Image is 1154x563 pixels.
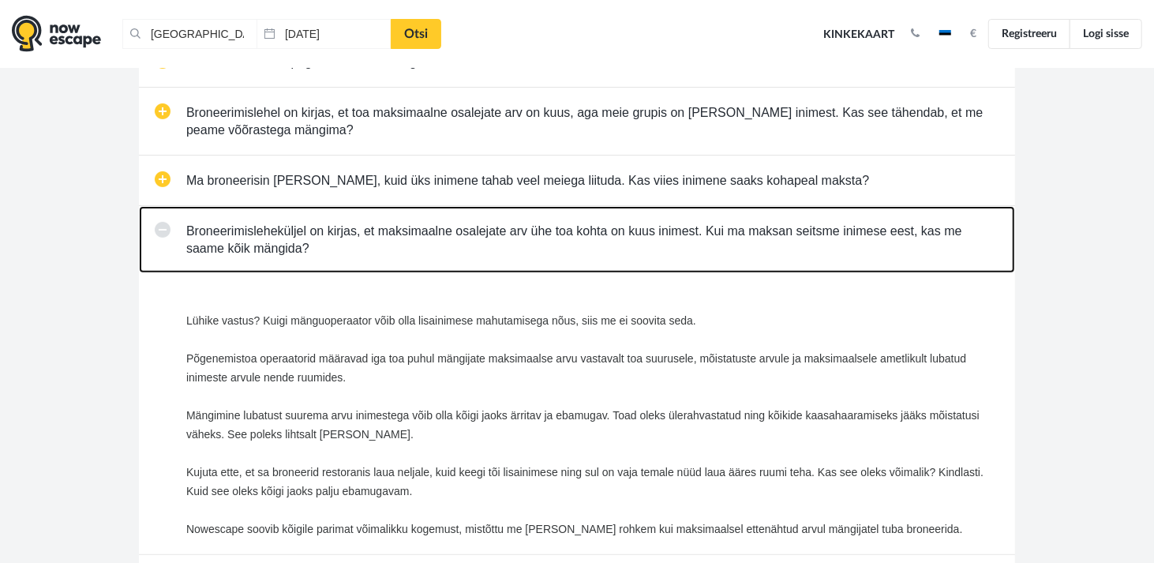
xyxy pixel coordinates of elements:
input: Kuupäev [257,19,391,49]
a: Ma broneerisin [PERSON_NAME], kuid üks inimene tahab veel meiega liituda. Kas viies inimene saaks... [139,156,1015,205]
img: logo [12,15,101,52]
a: Otsi [391,19,441,49]
a: Kinkekaart [818,17,900,52]
strong: € [971,28,977,39]
a: Logi sisse [1070,19,1142,49]
a: Broneerimislehel on kirjas, et toa maksimaalne osalejate arv on kuus, aga meie grupis on [PERSON_... [139,88,1015,155]
a: Registreeru [988,19,1070,49]
button: € [963,26,985,42]
a: Broneerimisleheküljel on kirjas, et maksimaalne osalejate arv ühe toa kohta on kuus inimest. Kui ... [139,206,1015,273]
p: Lühike vastus? Kuigi mänguoperaator võib olla lisainimese mahutamisega nõus, siis me ei soovita s... [186,273,999,539]
input: Koha või toa nimi [122,19,257,49]
img: et.jpg [939,30,951,38]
